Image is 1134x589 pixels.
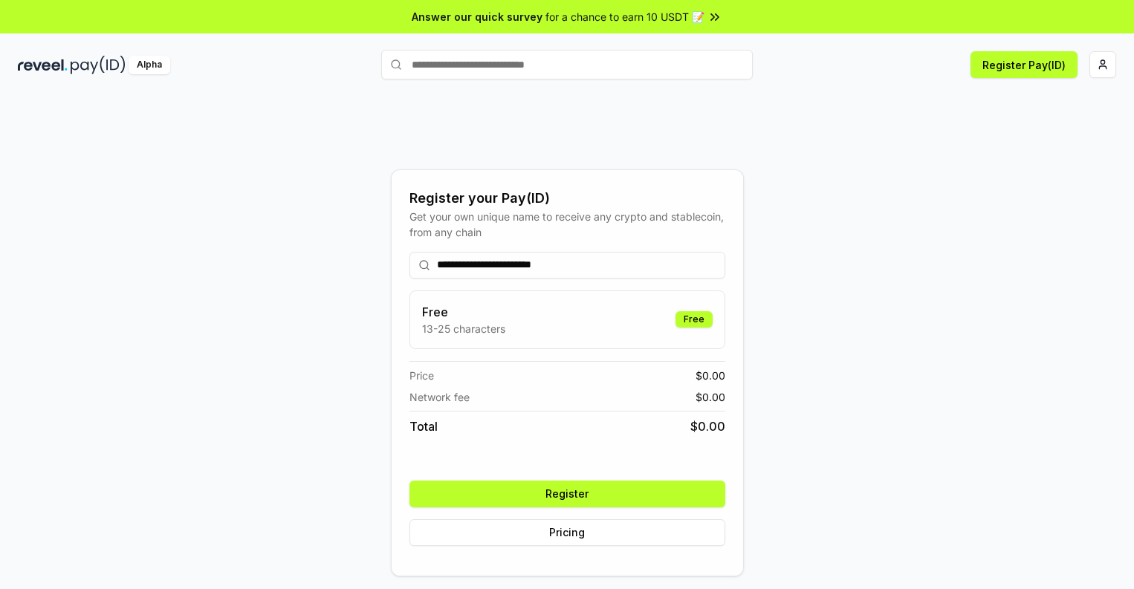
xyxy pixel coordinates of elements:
[422,321,505,336] p: 13-25 characters
[409,389,470,405] span: Network fee
[696,368,725,383] span: $ 0.00
[409,519,725,546] button: Pricing
[409,481,725,507] button: Register
[129,56,170,74] div: Alpha
[409,209,725,240] div: Get your own unique name to receive any crypto and stablecoin, from any chain
[675,311,713,328] div: Free
[71,56,126,74] img: pay_id
[18,56,68,74] img: reveel_dark
[409,368,434,383] span: Price
[696,389,725,405] span: $ 0.00
[971,51,1078,78] button: Register Pay(ID)
[422,303,505,321] h3: Free
[690,417,725,435] span: $ 0.00
[545,9,704,25] span: for a chance to earn 10 USDT 📝
[412,9,542,25] span: Answer our quick survey
[409,417,438,435] span: Total
[409,188,725,209] div: Register your Pay(ID)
